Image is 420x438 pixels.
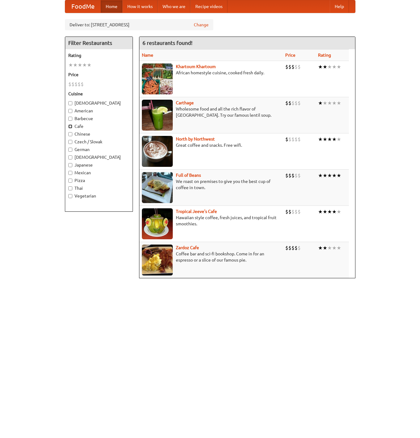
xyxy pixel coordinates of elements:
[332,63,337,70] li: ★
[288,100,291,106] li: $
[68,115,129,122] label: Barbecue
[176,209,217,214] a: Tropical Jeeve's Cafe
[291,208,295,215] li: $
[176,137,215,141] b: North by Northwest
[288,208,291,215] li: $
[68,163,72,167] input: Japanese
[298,172,301,179] li: $
[68,52,129,59] h5: Rating
[337,136,341,143] li: ★
[65,19,213,30] div: Deliver to: [STREET_ADDRESS]
[68,101,72,105] input: [DEMOGRAPHIC_DATA]
[295,100,298,106] li: $
[295,136,298,143] li: $
[68,193,129,199] label: Vegetarian
[68,170,129,176] label: Mexican
[142,100,173,131] img: carthage.jpg
[291,100,295,106] li: $
[87,62,91,68] li: ★
[285,136,288,143] li: $
[142,70,280,76] p: African homestyle cuisine, cooked fresh daily.
[81,81,84,88] li: $
[323,208,327,215] li: ★
[158,0,190,13] a: Who we are
[285,245,288,251] li: $
[68,139,129,145] label: Czech / Slovak
[332,100,337,106] li: ★
[288,63,291,70] li: $
[291,245,295,251] li: $
[285,63,288,70] li: $
[327,136,332,143] li: ★
[295,208,298,215] li: $
[190,0,227,13] a: Recipe videos
[176,173,201,178] b: Full of Beans
[176,100,194,105] a: Carthage
[78,62,82,68] li: ★
[327,172,332,179] li: ★
[68,185,129,191] label: Thai
[68,148,72,152] input: German
[318,208,323,215] li: ★
[142,142,280,148] p: Great coffee and snacks. Free wifi.
[288,172,291,179] li: $
[71,81,74,88] li: $
[318,53,331,58] a: Rating
[68,171,72,175] input: Mexican
[68,109,72,113] input: American
[142,106,280,118] p: Wholesome food and all the rich flavor of [GEOGRAPHIC_DATA]. Try our famous lentil soup.
[285,100,288,106] li: $
[332,208,337,215] li: ★
[318,172,323,179] li: ★
[73,62,78,68] li: ★
[323,245,327,251] li: ★
[298,245,301,251] li: $
[68,154,129,160] label: [DEMOGRAPHIC_DATA]
[285,172,288,179] li: $
[74,81,78,88] li: $
[68,62,73,68] li: ★
[285,208,288,215] li: $
[295,172,298,179] li: $
[68,123,129,129] label: Cafe
[176,64,216,69] a: Khartoum Khartoum
[323,136,327,143] li: ★
[68,177,129,184] label: Pizza
[337,245,341,251] li: ★
[142,208,173,239] img: jeeves.jpg
[142,245,173,275] img: zardoz.jpg
[68,140,72,144] input: Czech / Slovak
[318,245,323,251] li: ★
[323,100,327,106] li: ★
[327,63,332,70] li: ★
[68,117,72,121] input: Barbecue
[298,208,301,215] li: $
[327,208,332,215] li: ★
[68,186,72,190] input: Thai
[101,0,122,13] a: Home
[68,124,72,128] input: Cafe
[142,63,173,94] img: khartoum.jpg
[327,100,332,106] li: ★
[82,62,87,68] li: ★
[68,131,129,137] label: Chinese
[288,245,291,251] li: $
[295,245,298,251] li: $
[68,162,129,168] label: Japanese
[68,132,72,136] input: Chinese
[337,172,341,179] li: ★
[176,245,199,250] a: Zardoz Cafe
[330,0,349,13] a: Help
[332,245,337,251] li: ★
[288,136,291,143] li: $
[68,100,129,106] label: [DEMOGRAPHIC_DATA]
[291,63,295,70] li: $
[68,72,129,78] h5: Price
[298,136,301,143] li: $
[68,81,71,88] li: $
[142,215,280,227] p: Hawaiian style coffee, fresh juices, and tropical fruit smoothies.
[298,63,301,70] li: $
[337,208,341,215] li: ★
[332,136,337,143] li: ★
